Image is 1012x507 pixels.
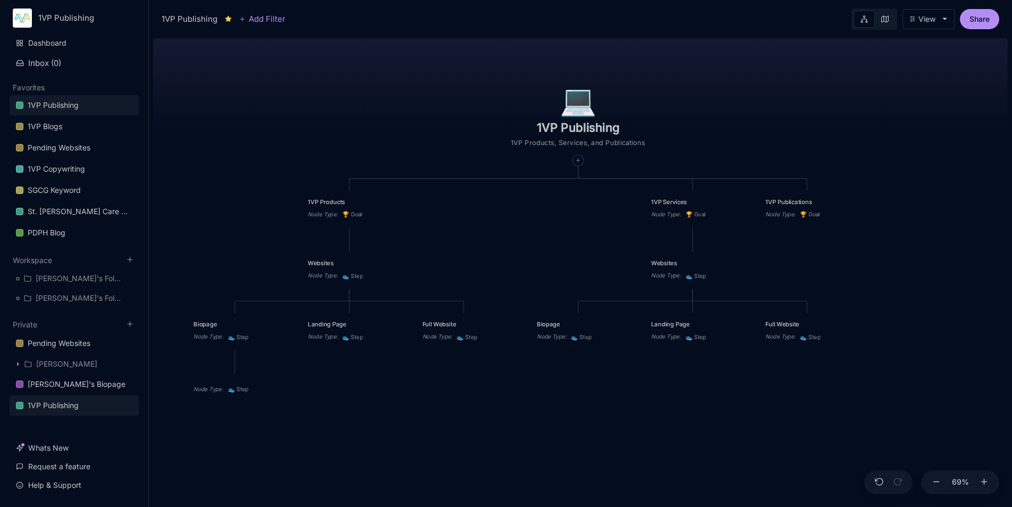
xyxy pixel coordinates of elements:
[10,438,139,458] a: Whats New
[651,320,734,329] div: Landing Page
[36,272,123,285] div: [PERSON_NAME]'s Folder
[193,385,223,394] div: Node Type :
[342,333,363,342] span: Step
[162,13,217,26] div: 1VP Publishing
[960,9,999,29] button: Share
[10,333,139,353] a: Pending Websites
[28,399,79,412] div: 1VP Publishing
[228,333,249,342] span: Step
[342,272,363,281] span: Step
[36,292,123,305] div: [PERSON_NAME]'s Folder
[492,61,664,167] div: 💻️1VP Products, Services, and Publications
[10,374,139,394] a: [PERSON_NAME]'s Biopage
[28,163,85,175] div: 1VP Copywriting
[228,385,249,394] span: Step
[686,272,694,279] i: 👟
[765,332,795,341] div: Node Type :
[10,223,139,243] a: PDPH Blog
[651,197,734,206] div: 1VP Services
[10,159,139,180] div: 1VP Copywriting
[301,313,398,349] div: Landing PageNode Type:👟Step
[651,258,734,267] div: Websites
[10,92,139,247] div: Favorites
[800,211,808,218] i: 🏆
[28,141,90,154] div: Pending Websites
[13,9,136,28] button: 1VP Publishing
[308,197,391,206] div: 1VP Products
[28,120,62,133] div: 1VP Blogs
[10,201,139,222] div: St. [PERSON_NAME] Care Group
[10,475,139,495] a: Help & Support
[301,251,398,288] div: WebsitesNode Type:👟Step
[10,159,139,179] a: 1VP Copywriting
[423,320,505,329] div: Full Website
[423,332,452,341] div: Node Type :
[10,374,139,395] div: [PERSON_NAME]'s Biopage
[686,272,706,281] span: Step
[10,266,139,311] div: Workspace
[10,180,139,200] a: SGCG Keyword
[342,211,351,218] i: 🏆
[686,211,694,218] i: 🏆
[308,271,338,280] div: Node Type :
[644,251,741,288] div: WebsitesNode Type:👟Step
[246,13,285,26] span: Add Filter
[10,457,139,477] a: Request a feature
[308,210,338,219] div: Node Type :
[193,332,223,341] div: Node Type :
[10,54,139,72] button: Inbox (0)
[38,13,119,23] div: 1VP Publishing
[193,320,276,329] div: Biopage
[903,9,955,29] button: View
[644,313,741,349] div: Landing PageNode Type:👟Step
[537,332,567,341] div: Node Type :
[800,333,821,342] span: Step
[571,333,592,342] span: Step
[10,95,139,116] div: 1VP Publishing
[228,333,237,340] i: 👟
[342,210,362,219] span: Goal
[758,190,855,226] div: 1VP PublicationsNode Type:🏆Goal
[308,320,391,329] div: Landing Page
[28,205,132,218] div: St. [PERSON_NAME] Care Group
[28,184,81,197] div: SGCG Keyword
[758,313,855,349] div: Full WebsiteNode Type:👟Step
[651,210,681,219] div: Node Type :
[765,197,848,206] div: 1VP Publications
[457,333,465,340] i: 👟
[571,333,579,340] i: 👟
[765,210,795,219] div: Node Type :
[36,358,97,370] div: [PERSON_NAME]
[10,95,139,115] a: 1VP Publishing
[13,83,45,92] button: Favorites
[765,320,848,329] div: Full Website
[10,180,139,201] div: SGCG Keyword
[530,313,627,349] div: BiopageNode Type:👟Step
[686,333,694,340] i: 👟
[504,138,652,147] textarea: 1VP Products, Services, and Publications
[10,354,139,374] div: [PERSON_NAME]
[800,210,820,219] span: Goal
[10,138,139,158] a: Pending Websites
[187,374,283,401] div: Node Type:👟Step
[10,289,139,308] div: [PERSON_NAME]'s Folder
[13,320,37,329] button: Private
[537,320,620,329] div: Biopage
[10,33,139,53] a: Dashboard
[948,470,973,495] button: 69%
[10,116,139,137] a: 1VP Blogs
[28,99,79,112] div: 1VP Publishing
[239,13,285,26] button: Add Filter
[28,378,125,391] div: [PERSON_NAME]'s Biopage
[686,333,706,342] span: Step
[10,395,139,416] div: 1VP Publishing
[28,337,90,350] div: Pending Websites
[560,85,596,112] div: 💻️
[918,15,935,23] div: View
[308,258,391,267] div: Websites
[308,332,338,341] div: Node Type :
[301,190,398,226] div: 1VP ProductsNode Type:🏆Goal
[10,330,139,420] div: Private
